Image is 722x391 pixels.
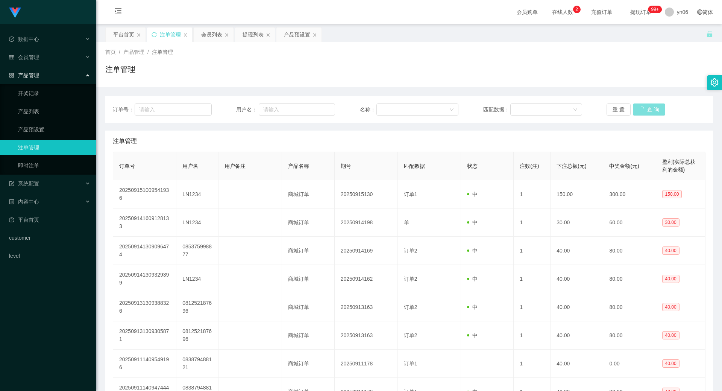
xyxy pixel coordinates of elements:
[514,265,551,293] td: 1
[113,208,176,237] td: 202509141609128133
[176,350,218,378] td: 083879488121
[119,49,120,55] span: /
[360,106,376,114] span: 名称：
[282,265,335,293] td: 商城订单
[9,181,39,187] span: 系统配置
[9,8,21,18] img: logo.9652507e.png
[282,237,335,265] td: 商城订单
[18,104,90,119] a: 产品列表
[9,181,14,186] i: 图标: form
[9,199,14,204] i: 图标: profile
[467,191,478,197] span: 中
[551,293,603,321] td: 40.00
[467,276,478,282] span: 中
[176,293,218,321] td: 081252187696
[113,237,176,265] td: 202509141309096474
[224,163,246,169] span: 用户备注
[551,208,603,237] td: 30.00
[9,73,14,78] i: 图标: appstore-o
[176,208,218,237] td: LN1234
[514,208,551,237] td: 1
[282,293,335,321] td: 商城订单
[514,180,551,208] td: 1
[176,321,218,350] td: 081252187696
[551,180,603,208] td: 150.00
[551,265,603,293] td: 40.00
[176,180,218,208] td: LN1234
[105,0,131,24] i: 图标: menu-fold
[573,6,581,13] sup: 2
[9,72,39,78] span: 产品管理
[9,212,90,227] a: 图标: dashboard平台首页
[259,103,335,116] input: 请输入
[609,163,639,169] span: 中奖金额(元)
[662,159,696,173] span: 盈利(实际总获利的金额)
[603,237,656,265] td: 80.00
[648,6,661,13] sup: 304
[662,303,680,311] span: 40.00
[335,321,398,350] td: 20250913163
[201,27,222,42] div: 会员列表
[113,137,137,146] span: 注单管理
[288,163,309,169] span: 产品名称
[9,37,14,42] i: 图标: check-circle-o
[113,180,176,208] td: 202509151009541936
[113,350,176,378] td: 202509111409549196
[113,27,134,42] div: 平台首页
[551,350,603,378] td: 40.00
[9,54,39,60] span: 会员管理
[135,103,211,116] input: 请输入
[551,321,603,350] td: 40.00
[514,350,551,378] td: 1
[243,27,264,42] div: 提现列表
[467,332,478,338] span: 中
[183,33,188,37] i: 图标: close
[404,332,417,338] span: 订单2
[603,208,656,237] td: 60.00
[224,33,229,37] i: 图标: close
[662,331,680,339] span: 40.00
[404,248,417,254] span: 订单2
[113,293,176,321] td: 202509131309388326
[573,107,578,113] i: 图标: down
[160,27,181,42] div: 注单管理
[18,122,90,137] a: 产品预设置
[514,237,551,265] td: 1
[557,163,586,169] span: 下注总额(元)
[105,49,116,55] span: 首页
[697,9,702,15] i: 图标: global
[335,293,398,321] td: 20250913163
[335,180,398,208] td: 20250915130
[282,321,335,350] td: 商城订单
[520,163,539,169] span: 注数(注)
[9,199,39,205] span: 内容中心
[282,350,335,378] td: 商城订单
[113,321,176,350] td: 202509131309305871
[176,265,218,293] td: LN1234
[113,106,135,114] span: 订单号：
[662,275,680,283] span: 40.00
[514,321,551,350] td: 1
[603,180,656,208] td: 300.00
[404,163,425,169] span: 匹配数据
[9,36,39,42] span: 数据中心
[587,9,616,15] span: 充值订单
[551,237,603,265] td: 40.00
[607,103,631,116] button: 重 置
[236,106,259,114] span: 用户名：
[113,265,176,293] td: 202509141309329399
[9,230,90,245] a: customer
[176,237,218,265] td: 085375998877
[105,64,135,75] h1: 注单管理
[9,248,90,263] a: level
[147,49,149,55] span: /
[335,237,398,265] td: 20250914169
[575,6,578,13] p: 2
[335,265,398,293] td: 20250914162
[152,32,157,37] i: 图标: sync
[282,208,335,237] td: 商城订单
[603,321,656,350] td: 80.00
[18,86,90,101] a: 开奖记录
[603,293,656,321] td: 80.00
[341,163,351,169] span: 期号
